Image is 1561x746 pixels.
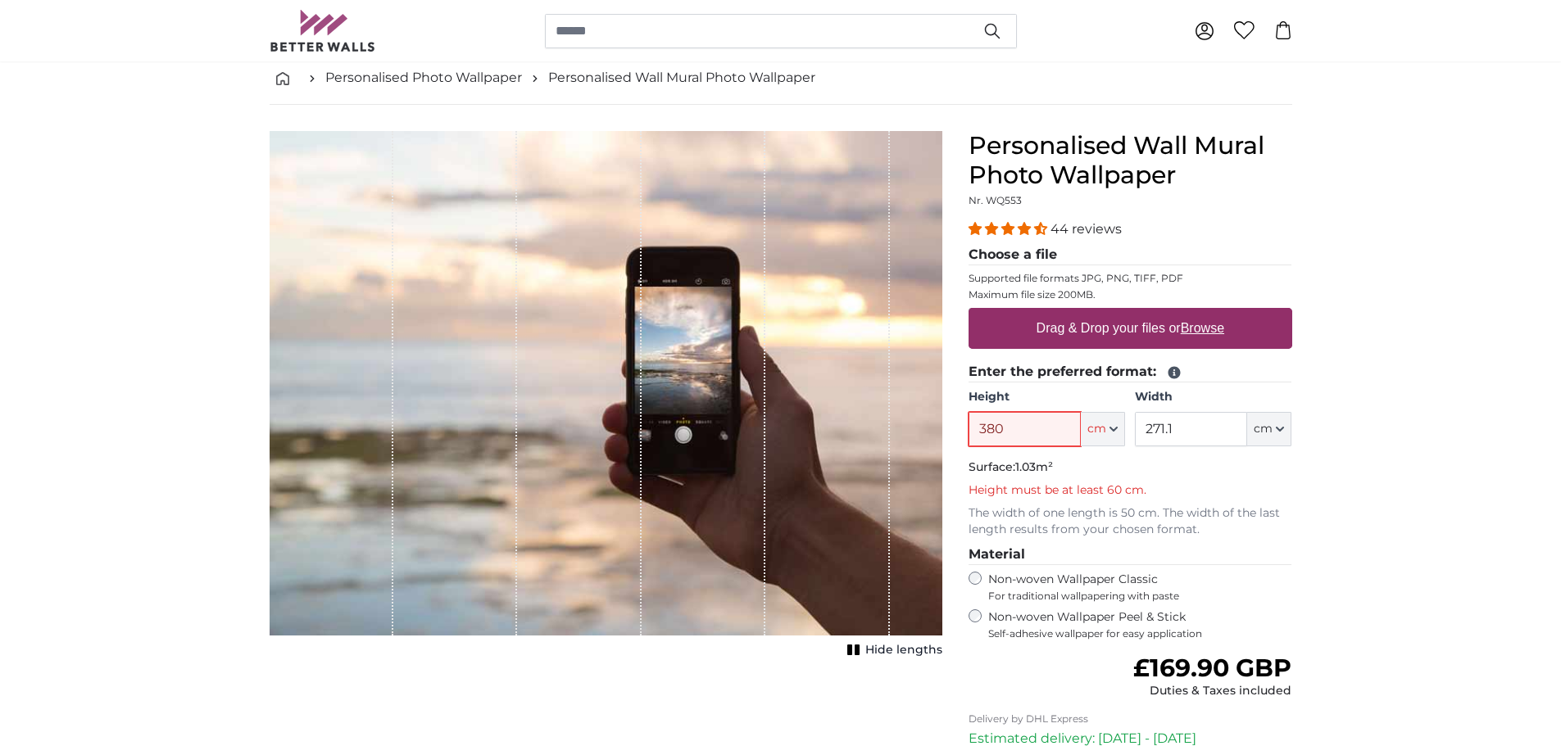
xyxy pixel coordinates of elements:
div: Duties & Taxes included [1133,683,1291,699]
button: Hide lengths [842,639,942,662]
legend: Enter the preferred format: [969,362,1292,382]
span: For traditional wallpapering with paste [988,590,1292,603]
h1: Personalised Wall Mural Photo Wallpaper [969,131,1292,190]
p: Surface: [969,459,1292,476]
span: cm [1254,421,1273,437]
label: Non-woven Wallpaper Classic [988,572,1292,603]
span: 44 reviews [1050,221,1122,237]
div: 1 of 1 [270,131,942,662]
a: Personalised Photo Wallpaper [325,68,522,88]
u: Browse [1181,321,1224,335]
p: Maximum file size 200MB. [969,288,1292,301]
span: Nr. WQ553 [969,194,1022,206]
nav: breadcrumbs [270,52,1292,105]
span: £169.90 GBP [1133,653,1291,683]
legend: Material [969,545,1292,565]
p: Height must be at least 60 cm. [969,482,1292,499]
a: Personalised Wall Mural Photo Wallpaper [548,68,815,88]
label: Height [969,389,1125,405]
p: Delivery by DHL Express [969,712,1292,726]
button: cm [1081,412,1125,446]
span: 4.34 stars [969,221,1050,237]
legend: Choose a file [969,245,1292,265]
label: Non-woven Wallpaper Peel & Stick [988,609,1292,640]
button: cm [1247,412,1291,446]
span: 1.03m² [1015,459,1053,474]
span: cm [1087,421,1106,437]
img: Betterwalls [270,10,376,52]
span: Hide lengths [865,642,942,658]
label: Width [1135,389,1291,405]
span: Self-adhesive wallpaper for easy application [988,627,1292,640]
p: Supported file formats JPG, PNG, TIFF, PDF [969,272,1292,285]
label: Drag & Drop your files or [1029,312,1230,345]
p: The width of one length is 50 cm. The width of the last length results from your chosen format. [969,505,1292,538]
